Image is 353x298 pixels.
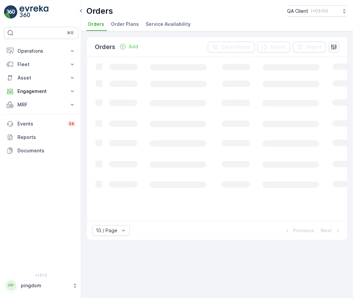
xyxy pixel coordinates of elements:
[287,8,308,14] p: QA Client
[17,88,65,95] p: Engagement
[4,71,78,85] button: Asset
[4,98,78,111] button: MRF
[4,131,78,144] a: Reports
[117,43,141,51] button: Add
[4,58,78,71] button: Fleet
[19,5,48,19] img: logo_light-DOdMpM7g.png
[17,147,76,154] p: Documents
[4,5,17,19] img: logo
[4,279,78,293] button: PPpingdom
[4,144,78,157] a: Documents
[67,30,74,36] p: ⌘B
[17,101,65,108] p: MRF
[17,61,65,68] p: Fleet
[4,117,78,131] a: Events34
[4,273,78,277] span: v 1.51.0
[311,8,328,14] p: ( +03:00 )
[129,43,138,50] p: Add
[293,227,314,234] p: Previous
[283,227,315,235] button: Previous
[293,42,326,52] button: Import
[17,74,65,81] p: Asset
[4,85,78,98] button: Engagement
[17,48,65,54] p: Operations
[17,134,76,141] p: Reports
[306,44,322,50] p: Import
[95,42,115,52] p: Orders
[88,21,104,28] span: Orders
[146,21,191,28] span: Service Availability
[86,6,113,16] p: Orders
[321,227,332,234] p: Next
[320,227,342,235] button: Next
[17,120,63,127] p: Events
[221,44,250,50] p: Clear Filters
[6,280,16,291] div: PP
[271,44,286,50] p: Export
[4,44,78,58] button: Operations
[287,5,348,17] button: QA Client(+03:00)
[111,21,139,28] span: Order Plans
[69,121,74,127] p: 34
[21,282,69,289] p: pingdom
[208,42,254,52] button: Clear Filters
[257,42,290,52] button: Export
